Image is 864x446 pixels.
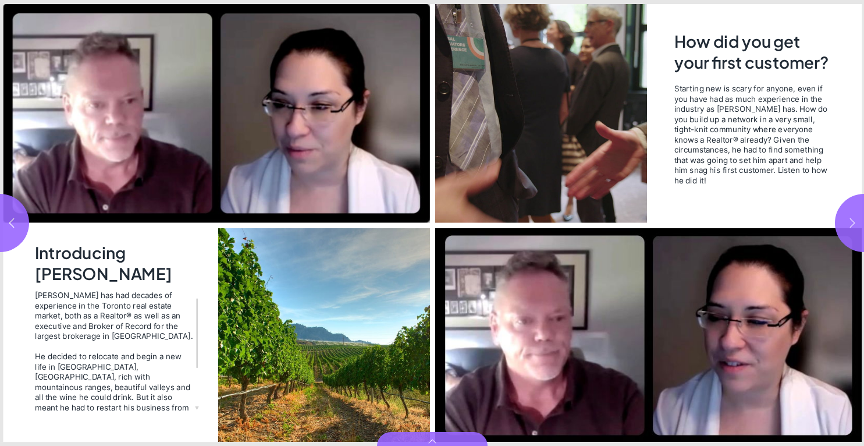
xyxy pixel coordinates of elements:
[674,31,830,76] h2: How did you get your first customer?
[1,4,432,442] section: Page 2
[432,4,864,442] section: Page 3
[674,84,827,185] span: Starting new is scary for anyone, even if you have had as much experience in the industry as [PER...
[35,243,196,283] h2: Introducing [PERSON_NAME]
[35,291,194,341] div: [PERSON_NAME] has had decades of experience in the Toronto real estate market, both as a Realtor®...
